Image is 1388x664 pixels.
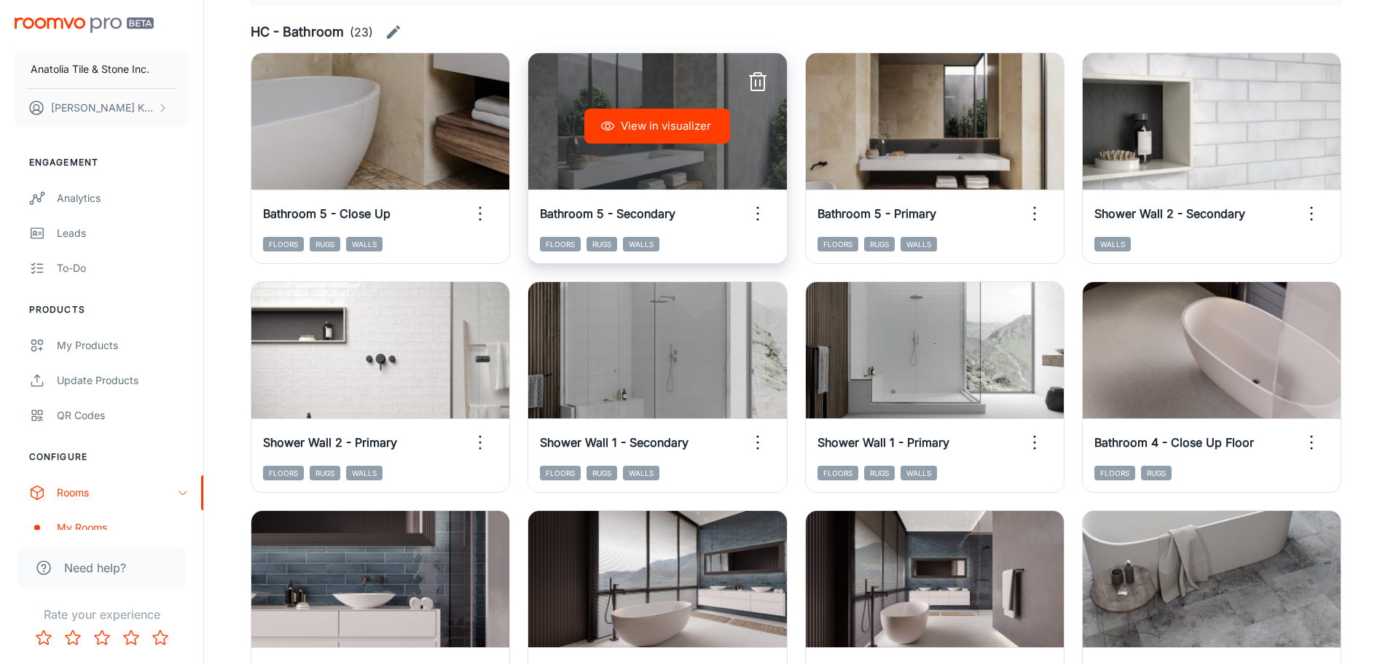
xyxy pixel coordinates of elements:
p: (23) [350,23,373,41]
span: Need help? [64,559,126,577]
div: My Products [57,337,189,354]
span: Rugs [310,466,340,480]
span: Rugs [864,237,895,251]
span: Floors [263,466,304,480]
button: Rate 4 star [117,623,146,652]
h6: Bathroom 5 - Primary [817,205,936,222]
span: Walls [901,237,937,251]
h6: Shower Wall 2 - Secondary [1094,205,1245,222]
span: Floors [540,237,581,251]
h6: Shower Wall 1 - Primary [817,434,949,451]
h6: Shower Wall 1 - Secondary [540,434,689,451]
button: Rate 1 star [29,623,58,652]
h6: Bathroom 4 - Close Up Floor [1094,434,1254,451]
span: Floors [263,237,304,251]
span: Walls [623,466,659,480]
span: Rugs [587,237,617,251]
span: Floors [817,466,858,480]
span: Floors [540,466,581,480]
p: Rate your experience [12,606,192,623]
span: Rugs [864,466,895,480]
h6: HC - Bathroom [251,22,344,42]
button: [PERSON_NAME] Kundargi [15,89,189,127]
button: Anatolia Tile & Stone Inc. [15,50,189,88]
h6: Bathroom 5 - Close Up [263,205,391,222]
span: Floors [817,237,858,251]
span: Rugs [1141,466,1172,480]
h6: Shower Wall 2 - Primary [263,434,397,451]
p: Anatolia Tile & Stone Inc. [31,61,149,77]
span: Rugs [310,237,340,251]
div: Update Products [57,372,189,388]
span: Walls [346,466,383,480]
button: Rate 5 star [146,623,175,652]
span: Rugs [587,466,617,480]
button: Rate 2 star [58,623,87,652]
div: Leads [57,225,189,241]
div: Rooms [57,485,177,501]
h6: Bathroom 5 - Secondary [540,205,675,222]
span: Floors [1094,466,1135,480]
div: QR Codes [57,407,189,423]
button: View in visualizer [584,109,730,144]
span: Walls [346,237,383,251]
span: Walls [623,237,659,251]
img: Roomvo PRO Beta [15,17,154,33]
div: To-do [57,260,189,276]
span: Walls [1094,237,1131,251]
div: Analytics [57,190,189,206]
span: Walls [901,466,937,480]
button: Rate 3 star [87,623,117,652]
div: My Rooms [57,520,189,536]
p: [PERSON_NAME] Kundargi [51,100,154,116]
